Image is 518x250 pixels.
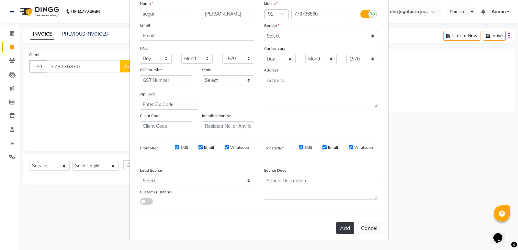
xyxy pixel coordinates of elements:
[140,189,173,195] label: Customer Referral
[180,145,188,150] label: SMS
[140,9,192,19] input: First Name
[202,67,211,73] label: State
[140,121,192,131] input: Client Code
[491,224,512,244] iframe: chat widget
[140,91,156,97] label: Zip Code
[264,23,279,28] label: Gender
[264,145,285,151] label: Transaction
[230,145,249,150] label: Whatsapp
[140,1,153,6] label: Name
[264,1,278,6] label: Mobile
[202,121,254,131] input: Resident No. or Any Id
[264,46,285,51] label: Anniversary
[202,113,232,119] label: Identification No.
[328,145,338,150] label: Email
[140,75,192,85] input: GST Number
[140,100,198,110] input: Enter Zip Code
[140,31,254,41] input: Email
[204,145,214,150] label: Email
[202,9,254,19] input: Last Name
[264,168,286,173] label: Source Desc
[140,67,163,73] label: GST Number
[140,113,161,119] label: Client Code
[140,145,159,151] label: Promotion
[291,9,347,19] input: Mobile
[304,145,312,150] label: SMS
[140,45,148,51] label: DOB
[140,168,162,173] label: Lead Source
[264,67,279,73] label: Address
[336,222,354,234] button: Add
[140,22,150,28] label: Email
[354,145,373,150] label: Whatsapp
[357,222,382,234] button: Cancel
